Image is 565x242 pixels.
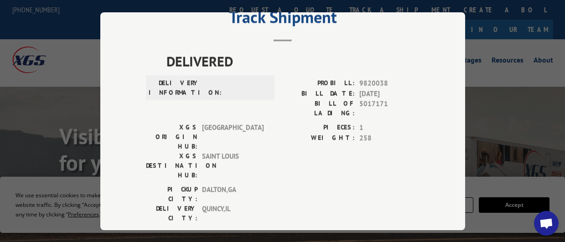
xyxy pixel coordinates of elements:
span: 9820038 [359,78,420,89]
span: QUINCY , IL [202,204,264,223]
label: DELIVERY INFORMATION: [149,78,200,97]
label: DELIVERY CITY: [146,204,197,223]
span: [GEOGRAPHIC_DATA] [202,122,264,151]
label: XGS ORIGIN HUB: [146,122,197,151]
label: PICKUP CITY: [146,184,197,204]
label: BILL OF LADING: [283,99,355,118]
span: DALTON , GA [202,184,264,204]
span: DELIVERED [166,51,420,71]
label: XGS DESTINATION HUB: [146,151,197,180]
span: SAINT LOUIS [202,151,264,180]
label: PIECES: [283,122,355,133]
label: WEIGHT: [283,132,355,143]
span: 258 [359,132,420,143]
span: 5017171 [359,99,420,118]
h2: Track Shipment [146,11,420,28]
span: [DATE] [359,88,420,99]
label: PROBILL: [283,78,355,89]
label: BILL DATE: [283,88,355,99]
span: 1 [359,122,420,133]
div: Open chat [534,211,559,236]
